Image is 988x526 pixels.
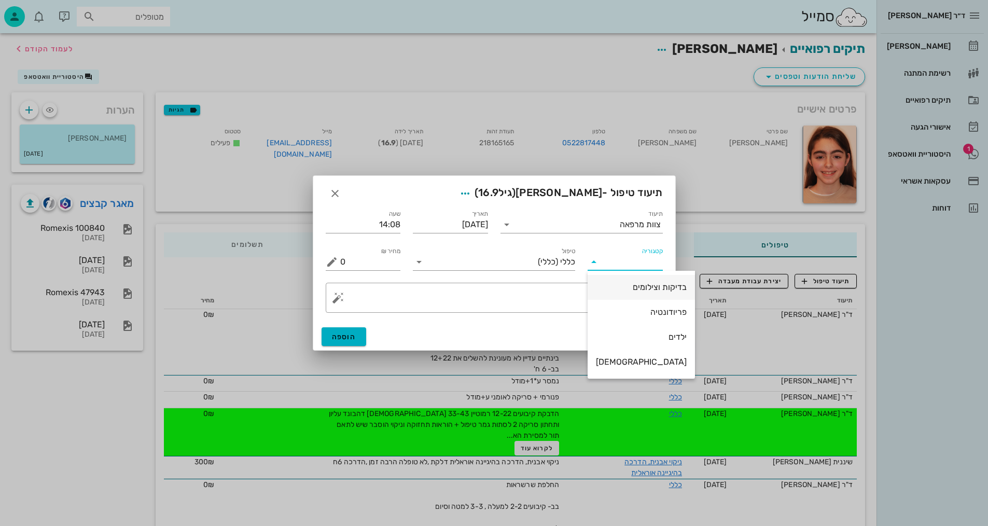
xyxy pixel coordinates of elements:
[642,247,663,255] label: קטגוריה
[381,247,401,255] label: מחיר ₪
[620,220,661,229] div: צוות מרפאה
[538,257,558,267] span: (כללי)
[516,186,602,199] span: [PERSON_NAME]
[500,216,663,233] div: תיעודצוות מרפאה
[471,210,488,218] label: תאריך
[478,186,498,199] span: 16.9
[648,210,663,218] label: תיעוד
[389,210,401,218] label: שעה
[560,257,575,267] span: כללי
[332,333,356,341] span: הוספה
[596,282,687,292] div: בדיקות וצילומים
[456,184,663,203] span: תיעוד טיפול -
[596,357,687,367] div: [DEMOGRAPHIC_DATA]
[562,247,575,255] label: טיפול
[322,327,367,346] button: הוספה
[326,256,338,268] button: מחיר ₪ appended action
[475,186,516,199] span: (גיל )
[596,332,687,342] div: ילדים
[596,307,687,317] div: פריודונטיה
